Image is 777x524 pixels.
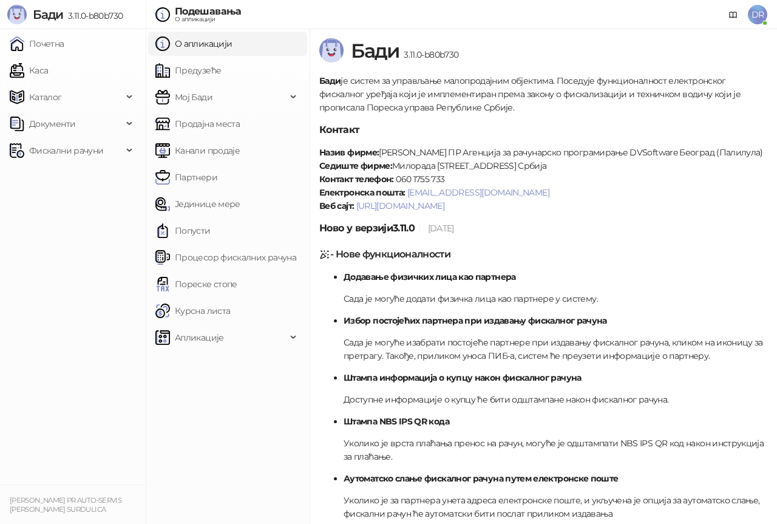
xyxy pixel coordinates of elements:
span: Фискални рачуни [29,138,103,163]
span: Бади [33,7,63,22]
a: Продајна места [155,112,240,136]
a: [URL][DOMAIN_NAME] [356,200,444,211]
a: Пореске стопе [155,272,237,296]
a: Курсна листа [155,299,230,323]
span: 3.11.0-b80b730 [63,10,123,21]
a: Почетна [10,32,64,56]
p: Доступне информације о купцу ће бити одштампане након фискалног рачуна. [344,393,767,406]
img: Logo [319,38,344,63]
span: DR [748,5,767,24]
h5: Ново у верзији 3.11.0 [319,221,767,236]
p: [PERSON_NAME] ПР Агенција за рачунарско програмирање DVSoftware Београд (Палилула) Милорада [STRE... [319,146,767,213]
span: Документи [29,112,75,136]
h5: - Нове функционалности [319,247,767,262]
strong: Штампа NBS IPS QR кода [344,416,449,427]
a: О апликацији [155,32,232,56]
strong: Седиште фирме: [319,160,392,171]
span: Мој Бади [175,85,212,109]
strong: Бади [319,75,341,86]
span: [DATE] [428,223,454,234]
p: Сада је могуће додати физичка лица као партнере у систему. [344,292,767,305]
a: Процесор фискалних рачуна [155,245,296,270]
p: Уколико је за партнера унета адреса електронске поште, и укључена је опција за аутоматско слање, ... [344,494,767,520]
p: Уколико је врста плаћања пренос на рачун, могуће је одштампати NBS IPS QR код након инструкција з... [344,437,767,463]
div: О апликацији [175,16,242,22]
span: 3.11.0-b80b730 [399,49,458,60]
strong: Аутоматско слање фискалног рачуна путем електронске поште [344,473,619,484]
strong: Контакт телефон: [319,174,394,185]
strong: Избор постојећих партнера при издавању фискалног рачуна [344,315,607,326]
a: Попусти [155,219,211,243]
div: Подешавања [175,7,242,16]
a: Партнери [155,165,217,189]
strong: Штампа информација о купцу након фискалног рачуна [344,372,582,383]
h5: Контакт [319,123,767,137]
a: Документација [724,5,743,24]
strong: Додавање физичких лица као партнера [344,271,516,282]
small: [PERSON_NAME] PR AUTO-SERVIS [PERSON_NAME] SURDULICA [10,496,121,514]
p: је систем за управљање малопродајним објектима. Поседује функционалност електронског фискалног ур... [319,74,767,114]
a: [EMAIL_ADDRESS][DOMAIN_NAME] [407,187,549,198]
strong: Електронска пошта: [319,187,405,198]
a: Јединице мере [155,192,240,216]
img: Logo [7,5,27,24]
span: Апликације [175,325,224,350]
a: Канали продаје [155,138,240,163]
strong: Назив фирме: [319,147,379,158]
p: Сада је могуће изабрати постојеће партнере при издавању фискалног рачуна, кликом на иконицу за пр... [344,336,767,362]
strong: Веб сајт: [319,200,354,211]
a: Каса [10,58,48,83]
a: Предузеће [155,58,221,83]
span: Бади [351,39,399,63]
span: Каталог [29,85,62,109]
